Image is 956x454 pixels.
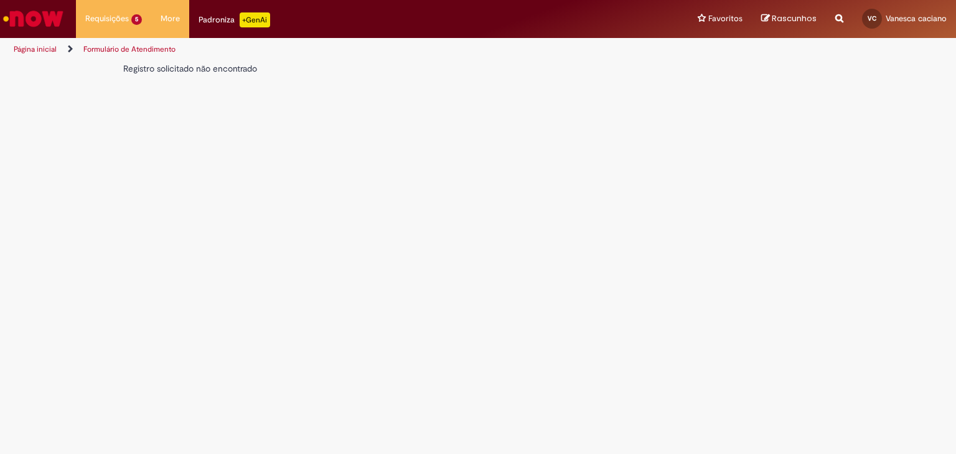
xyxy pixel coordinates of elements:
[131,14,142,25] span: 5
[14,44,57,54] a: Página inicial
[1,6,65,31] img: ServiceNow
[85,12,129,25] span: Requisições
[761,13,817,25] a: Rascunhos
[161,12,180,25] span: More
[199,12,270,27] div: Padroniza
[868,14,876,22] span: VC
[9,38,628,61] ul: Trilhas de página
[240,12,270,27] p: +GenAi
[123,62,651,75] div: Registro solicitado não encontrado
[886,13,947,24] span: Vanesca caciano
[83,44,176,54] a: Formulário de Atendimento
[708,12,743,25] span: Favoritos
[772,12,817,24] span: Rascunhos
